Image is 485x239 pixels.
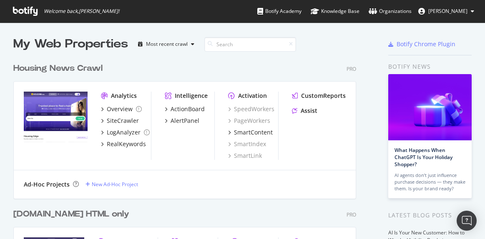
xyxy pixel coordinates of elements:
[146,42,188,47] div: Most recent crawl
[107,117,139,125] div: SiteCrawler
[85,181,138,188] a: New Ad-Hoc Project
[292,92,346,100] a: CustomReports
[301,92,346,100] div: CustomReports
[135,37,198,51] button: Most recent crawl
[228,105,274,113] a: SpeedWorkers
[388,211,472,220] div: Latest Blog Posts
[388,62,472,71] div: Botify news
[457,211,477,231] div: Open Intercom Messenger
[165,117,199,125] a: AlertPanel
[388,40,455,48] a: Botify Chrome Plugin
[347,65,356,72] div: Pro
[311,7,359,15] div: Knowledge Base
[13,62,106,75] a: Housing News Crawl
[44,8,119,15] span: Welcome back, [PERSON_NAME] !
[165,105,205,113] a: ActionBoard
[111,92,137,100] div: Analytics
[107,105,133,113] div: Overview
[301,107,317,115] div: Assist
[101,105,142,113] a: Overview
[388,74,472,140] img: What Happens When ChatGPT Is Your Holiday Shopper?
[204,37,296,52] input: Search
[101,117,139,125] a: SiteCrawler
[13,36,128,52] div: My Web Properties
[13,208,129,220] div: [DOMAIN_NAME] HTML only
[228,140,266,148] a: SmartIndex
[228,117,270,125] a: PageWorkers
[24,92,88,142] img: Housing News Crawl
[107,140,146,148] div: RealKeywords
[369,7,412,15] div: Organizations
[175,92,208,100] div: Intelligence
[101,140,146,148] a: RealKeywords
[412,5,481,18] button: [PERSON_NAME]
[13,208,133,220] a: [DOMAIN_NAME] HTML only
[171,105,205,113] div: ActionBoard
[428,7,467,15] span: Bikash Behera
[228,152,262,160] a: SmartLink
[397,40,455,48] div: Botify Chrome Plugin
[395,147,452,168] a: What Happens When ChatGPT Is Your Holiday Shopper?
[395,172,465,192] div: AI agents don’t just influence purchase decisions — they make them. Is your brand ready?
[107,128,141,137] div: LogAnalyzer
[171,117,199,125] div: AlertPanel
[234,128,273,137] div: SmartContent
[24,180,70,189] div: Ad-Hoc Projects
[92,181,138,188] div: New Ad-Hoc Project
[13,62,103,75] div: Housing News Crawl
[101,128,150,137] a: LogAnalyzer
[238,92,267,100] div: Activation
[228,128,273,137] a: SmartContent
[292,107,317,115] a: Assist
[347,211,356,218] div: Pro
[257,7,302,15] div: Botify Academy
